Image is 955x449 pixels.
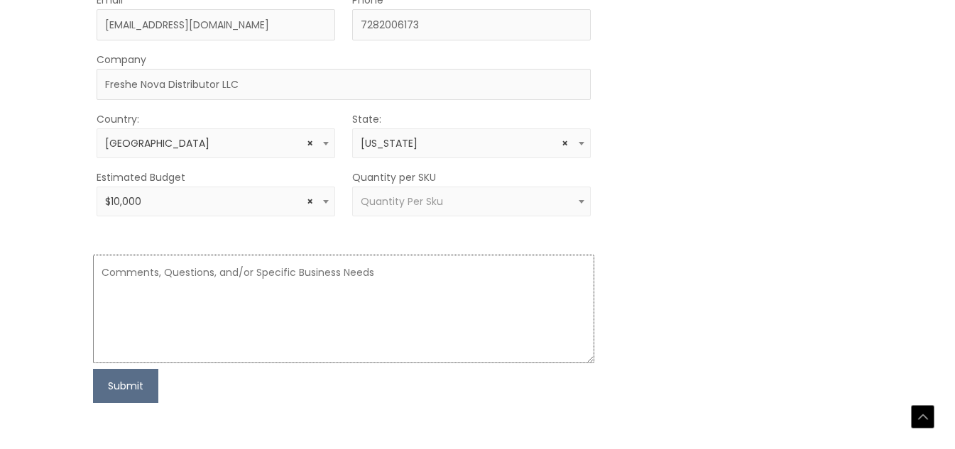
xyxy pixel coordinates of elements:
[352,168,436,187] label: Quantity per SKU
[562,137,568,150] span: Remove all items
[352,9,591,40] input: Enter Your Phone Number
[97,50,146,69] label: Company
[97,187,335,216] span: $10,000
[97,9,335,40] input: Enter Your Email
[361,194,443,209] span: Quantity Per Sku
[307,137,313,150] span: Remove all items
[352,110,381,128] label: State:
[97,69,591,100] input: Company Name
[97,110,139,128] label: Country:
[361,137,583,150] span: Florida
[97,128,335,158] span: United States
[307,195,313,209] span: Remove all items
[105,137,327,150] span: United States
[105,195,327,209] span: $10,000
[93,369,158,403] button: Submit
[97,168,185,187] label: Estimated Budget
[352,128,591,158] span: Florida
